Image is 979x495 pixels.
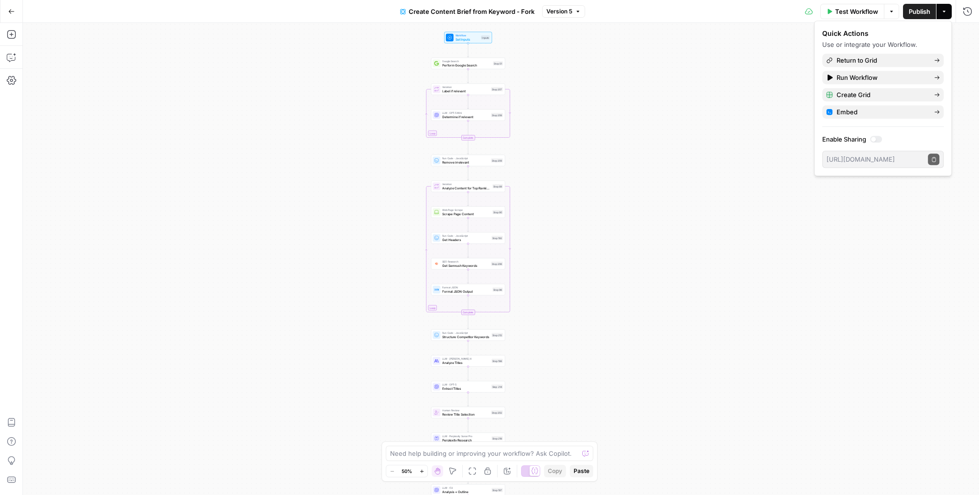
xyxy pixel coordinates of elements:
[491,333,503,337] div: Step 212
[542,5,585,18] button: Version 5
[468,418,469,432] g: Edge from step_202 to step_218
[442,412,489,417] span: Review Title Selection
[431,181,505,192] div: LoopIterationAnalyze Content for Top Ranking PagesStep 89
[442,383,489,386] span: LLM · GPT-5
[442,334,489,339] span: Structure Competitor Keywords
[909,7,930,16] span: Publish
[442,357,489,361] span: LLM · [PERSON_NAME] 4
[431,155,505,166] div: Run Code · JavaScriptRemove irrelevantStep 209
[431,258,505,270] div: SEO ResearchGet Semrush KeywordsStep 206
[468,243,469,257] g: Edge from step_192 to step_206
[461,135,475,141] div: Complete
[574,467,589,475] span: Paste
[822,41,917,48] span: Use or integrate your Workflow.
[442,486,489,490] span: LLM · O3
[837,73,926,82] span: Run Workflow
[442,237,489,242] span: Get Headers
[493,61,503,66] div: Step 51
[468,140,469,154] g: Edge from step_207-iteration-end to step_209
[456,33,479,37] span: Workflow
[442,88,489,93] span: Label if relevant
[442,114,489,119] span: Determine if relevant
[431,32,505,44] div: WorkflowSet InputsInputs
[491,436,503,440] div: Step 218
[491,488,503,492] div: Step 197
[491,359,503,363] div: Step 198
[491,410,503,415] div: Step 202
[442,438,489,442] span: Perplexity Research
[431,433,505,444] div: LLM · Perplexity Sonar ProPerplexity ResearchStep 218
[546,7,572,16] span: Version 5
[442,111,489,115] span: LLM · GPT-5 Mini
[492,287,503,292] div: Step 96
[491,113,503,117] div: Step 208
[442,331,489,335] span: Run Code · JavaScript
[468,315,469,329] g: Edge from step_89-iteration-end to step_212
[468,69,469,83] g: Edge from step_51 to step_207
[442,85,489,89] span: Iteration
[822,29,944,38] div: Quick Actions
[442,286,490,289] span: Format JSON
[442,360,489,365] span: Analyze Titles
[468,341,469,354] g: Edge from step_212 to step_198
[491,158,503,163] div: Step 209
[837,55,926,65] span: Return to Grid
[431,232,505,244] div: Run Code · JavaScriptGet HeadersStep 192
[442,160,489,165] span: Remove irrelevant
[442,489,489,494] span: Analysis + Outline
[442,211,490,216] span: Scrape Page Content
[442,408,489,412] span: Human Review
[442,59,491,63] span: Google Search
[431,110,505,121] div: LLM · GPT-5 MiniDetermine if relevantStep 208
[570,465,593,477] button: Paste
[468,470,469,484] g: Edge from step_225 to step_197
[548,467,562,475] span: Copy
[431,84,505,95] div: LoopIterationLabel if relevantStep 207
[468,269,469,283] g: Edge from step_206 to step_96
[544,465,566,477] button: Copy
[431,284,505,296] div: Format JSONFormat JSON OutputStep 96
[492,210,503,214] div: Step 90
[394,4,540,19] button: Create Content Brief from Keyword - Fork
[442,156,489,160] span: Run Code · JavaScript
[442,434,489,438] span: LLM · Perplexity Sonar Pro
[491,385,503,389] div: Step 214
[442,289,490,294] span: Format JSON Output
[434,262,439,266] img: ey5lt04xp3nqzrimtu8q5fsyor3u
[468,192,469,206] g: Edge from step_89 to step_90
[431,407,505,418] div: Human ReviewReview Title SelectionStep 202
[442,208,490,212] span: Web Page Scrape
[442,63,491,67] span: Perform Google Search
[431,330,505,341] div: Run Code · JavaScriptStructure Competitor KeywordsStep 212
[431,355,505,367] div: LLM · [PERSON_NAME] 4Analyze TitlesStep 198
[491,236,503,240] div: Step 192
[835,7,878,16] span: Test Workflow
[468,218,469,231] g: Edge from step_90 to step_192
[492,184,503,188] div: Step 89
[402,467,412,475] span: 50%
[431,207,505,218] div: Web Page ScrapeScrape Page ContentStep 90
[461,310,475,315] div: Complete
[468,366,469,380] g: Edge from step_198 to step_214
[491,87,503,91] div: Step 207
[468,95,469,109] g: Edge from step_207 to step_208
[837,90,926,99] span: Create Grid
[481,35,489,40] div: Inputs
[442,186,490,190] span: Analyze Content for Top Ranking Pages
[468,392,469,406] g: Edge from step_214 to step_202
[431,310,505,315] div: Complete
[442,260,489,264] span: SEO Research
[903,4,936,19] button: Publish
[456,37,479,42] span: Set Inputs
[431,381,505,393] div: LLM · GPT-5Extract TitlesStep 214
[820,4,884,19] button: Test Workflow
[442,386,489,391] span: Extract Titles
[822,134,944,144] label: Enable Sharing
[442,263,489,268] span: Get Semrush Keywords
[837,107,926,117] span: Embed
[431,58,505,69] div: Google SearchPerform Google SearchStep 51
[468,166,469,180] g: Edge from step_209 to step_89
[442,234,489,238] span: Run Code · JavaScript
[409,7,534,16] span: Create Content Brief from Keyword - Fork
[468,43,469,57] g: Edge from start to step_51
